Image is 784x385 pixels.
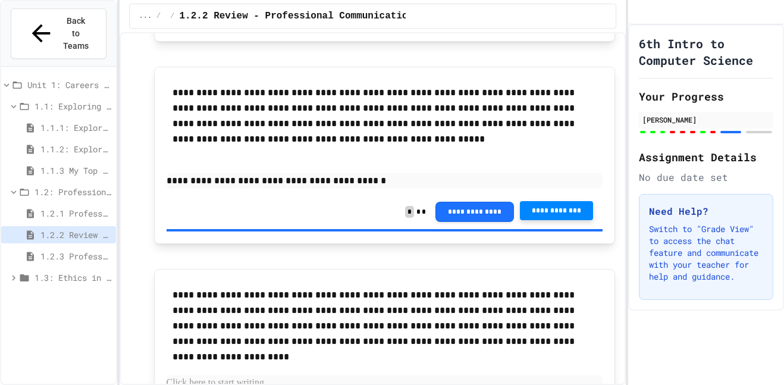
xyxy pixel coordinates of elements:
[639,35,773,68] h1: 6th Intro to Computer Science
[27,79,111,91] span: Unit 1: Careers & Professionalism
[639,149,773,165] h2: Assignment Details
[40,250,111,262] span: 1.2.3 Professional Communication Challenge
[35,186,111,198] span: 1.2: Professional Communication
[649,223,763,283] p: Switch to "Grade View" to access the chat feature and communicate with your teacher for help and ...
[649,204,763,218] h3: Need Help?
[35,271,111,284] span: 1.3: Ethics in Computing
[40,164,111,177] span: 1.1.3 My Top 3 CS Careers!
[40,229,111,241] span: 1.2.2 Review - Professional Communication
[40,143,111,155] span: 1.1.2: Exploring CS Careers - Review
[170,11,174,21] span: /
[139,11,152,21] span: ...
[40,121,111,134] span: 1.1.1: Exploring CS Careers
[35,100,111,112] span: 1.1: Exploring CS Careers
[40,207,111,220] span: 1.2.1 Professional Communication
[642,114,770,125] div: [PERSON_NAME]
[180,9,414,23] span: 1.2.2 Review - Professional Communication
[62,15,90,52] span: Back to Teams
[639,88,773,105] h2: Your Progress
[639,170,773,184] div: No due date set
[156,11,161,21] span: /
